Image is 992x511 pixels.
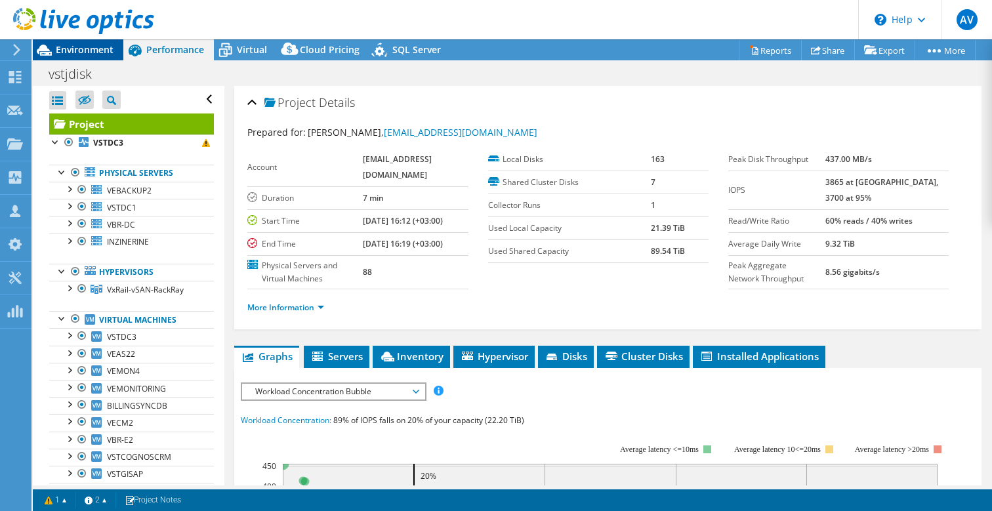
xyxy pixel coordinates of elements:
[241,415,331,426] span: Workload Concentration:
[49,234,214,251] a: INZINERINE
[825,153,872,165] b: 437.00 MB/s
[915,40,976,60] a: More
[728,259,826,285] label: Peak Aggregate Network Throughput
[651,245,685,256] b: 89.54 TiB
[49,380,214,397] a: VEMONITORING
[49,414,214,431] a: VECM2
[107,331,136,342] span: VSTDC3
[93,137,123,148] b: VSTDC3
[247,237,362,251] label: End Time
[604,350,683,363] span: Cluster Disks
[107,348,135,359] span: VEAS22
[249,384,417,399] span: Workload Concentration Bubble
[363,238,443,249] b: [DATE] 16:19 (+03:00)
[107,451,171,462] span: VSTCOGNOSCRM
[421,470,436,481] text: 20%
[363,192,384,203] b: 7 min
[310,350,363,363] span: Servers
[49,216,214,233] a: VBR-DC
[241,350,293,363] span: Graphs
[49,165,214,182] a: Physical Servers
[49,346,214,363] a: VEAS22
[43,67,112,81] h1: vstjdisk
[146,43,204,56] span: Performance
[247,126,306,138] label: Prepared for:
[488,199,651,212] label: Collector Runs
[49,281,214,298] a: VxRail-vSAN-RackRay
[734,445,821,454] tspan: Average latency 10<=20ms
[49,363,214,380] a: VEMON4
[488,245,651,258] label: Used Shared Capacity
[739,40,802,60] a: Reports
[620,445,699,454] tspan: Average latency <=10ms
[488,153,651,166] label: Local Disks
[107,383,166,394] span: VEMONITORING
[107,434,133,445] span: VBR-E2
[825,238,855,249] b: 9.32 TiB
[49,113,214,134] a: Project
[237,43,267,56] span: Virtual
[107,365,140,377] span: VEMON4
[854,40,915,60] a: Export
[262,460,276,472] text: 450
[392,43,441,56] span: SQL Server
[264,96,316,110] span: Project
[651,176,655,188] b: 7
[107,236,149,247] span: INZINERINE
[35,492,76,508] a: 1
[107,284,184,295] span: VxRail-vSAN-RackRay
[49,311,214,328] a: Virtual Machines
[247,192,362,205] label: Duration
[308,126,537,138] span: [PERSON_NAME],
[957,9,978,30] span: AV
[728,237,826,251] label: Average Daily Write
[651,199,655,211] b: 1
[333,415,524,426] span: 89% of IOPS falls on 20% of your capacity (22.20 TiB)
[49,466,214,483] a: VSTGISAP
[300,43,360,56] span: Cloud Pricing
[107,219,135,230] span: VBR-DC
[247,302,324,313] a: More Information
[363,215,443,226] b: [DATE] 16:12 (+03:00)
[115,492,190,508] a: Project Notes
[363,266,372,277] b: 88
[49,134,214,152] a: VSTDC3
[384,126,537,138] a: [EMAIL_ADDRESS][DOMAIN_NAME]
[49,264,214,281] a: Hypervisors
[247,161,362,174] label: Account
[247,215,362,228] label: Start Time
[49,328,214,345] a: VSTDC3
[49,432,214,449] a: VBR-E2
[825,266,880,277] b: 8.56 gigabits/s
[728,153,826,166] label: Peak Disk Throughput
[651,222,685,234] b: 21.39 TiB
[545,350,587,363] span: Disks
[651,153,665,165] b: 163
[460,350,528,363] span: Hypervisor
[262,481,276,492] text: 400
[379,350,444,363] span: Inventory
[875,14,886,26] svg: \n
[488,176,651,189] label: Shared Cluster Disks
[49,182,214,199] a: VEBACKUP2
[75,492,116,508] a: 2
[49,199,214,216] a: VSTDC1
[107,202,136,213] span: VSTDC1
[107,400,167,411] span: BILLINGSYNCDB
[728,184,826,197] label: IOPS
[825,176,938,203] b: 3865 at [GEOGRAPHIC_DATA], 3700 at 95%
[49,397,214,414] a: BILLINGSYNCDB
[319,94,355,110] span: Details
[247,259,362,285] label: Physical Servers and Virtual Machines
[107,417,133,428] span: VECM2
[855,445,929,454] text: Average latency >20ms
[728,215,826,228] label: Read/Write Ratio
[699,350,819,363] span: Installed Applications
[488,222,651,235] label: Used Local Capacity
[825,215,913,226] b: 60% reads / 40% writes
[107,185,152,196] span: VEBACKUP2
[56,43,114,56] span: Environment
[107,468,143,480] span: VSTGISAP
[801,40,855,60] a: Share
[363,153,432,180] b: [EMAIL_ADDRESS][DOMAIN_NAME]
